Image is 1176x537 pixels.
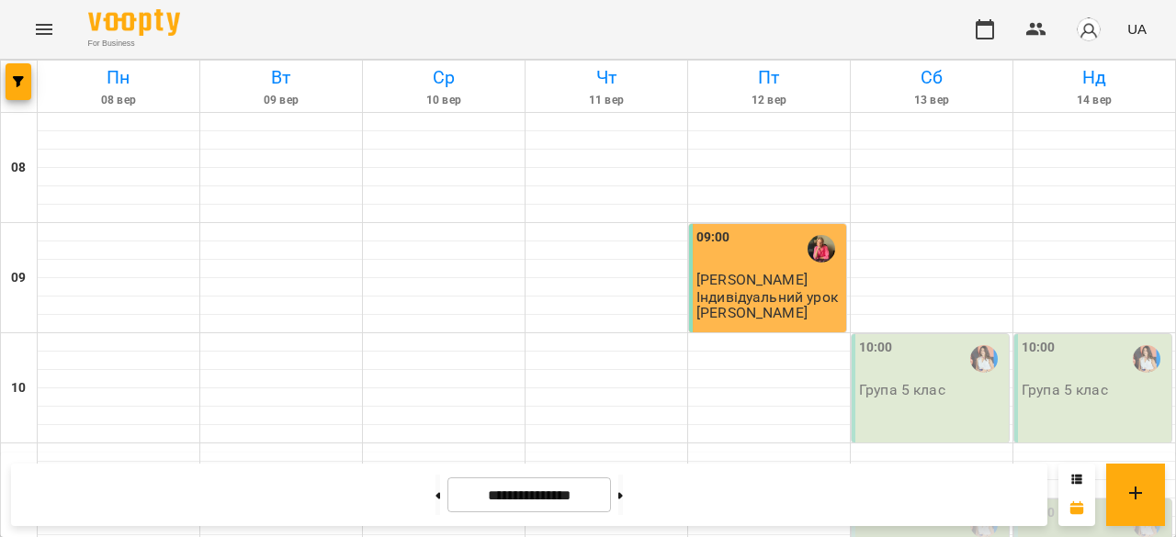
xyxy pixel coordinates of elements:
h6: Сб [854,63,1010,92]
p: Група 5 клас [859,382,945,397]
h6: Ср [366,63,522,92]
label: 09:00 [696,228,730,248]
h6: 11 вер [528,92,684,109]
h6: 12 вер [691,92,847,109]
span: UA [1127,19,1147,39]
h6: Пт [691,63,847,92]
h6: Нд [1016,63,1172,92]
h6: 14 вер [1016,92,1172,109]
img: avatar_s.png [1076,17,1102,42]
h6: 09 [11,268,26,288]
img: Voopty Logo [88,9,180,36]
span: For Business [88,38,180,50]
h6: 10 [11,378,26,398]
img: Ольга Олександрівна Об'єдкова [1133,345,1160,373]
h6: 10 вер [366,92,522,109]
h6: 09 вер [203,92,359,109]
p: Група 5 клас [1022,382,1108,397]
img: Ольга Олександрівна Об'єдкова [970,345,998,373]
button: UA [1120,12,1154,46]
h6: 08 вер [40,92,197,109]
img: Вольська Світлана Павлівна [808,235,835,263]
h6: 08 [11,158,26,178]
h6: Вт [203,63,359,92]
h6: Чт [528,63,684,92]
p: Індивідуальний урок [PERSON_NAME] [696,289,842,321]
h6: 13 вер [854,92,1010,109]
label: 10:00 [1022,338,1056,358]
h6: Пн [40,63,197,92]
button: Menu [22,7,66,51]
span: [PERSON_NAME] [696,271,808,288]
label: 10:00 [859,338,893,358]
